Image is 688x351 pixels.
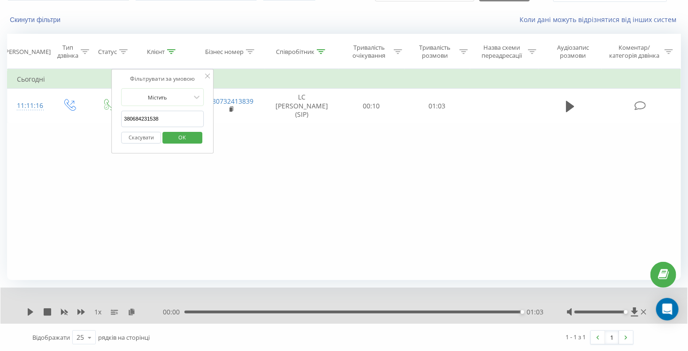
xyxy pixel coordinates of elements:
div: Статус [98,48,117,56]
div: [PERSON_NAME] [4,48,51,56]
span: OK [169,130,196,145]
div: Клієнт [147,48,165,56]
button: Скинути фільтри [7,15,65,24]
span: Відображати [32,333,70,342]
div: Фільтрувати за умовою [121,74,204,84]
div: Тривалість очікування [347,44,391,60]
div: Коментар/категорія дзвінка [607,44,662,60]
span: 1 x [94,307,101,317]
a: 1 [605,331,619,344]
a: Коли дані можуть відрізнятися вiд інших систем [520,15,681,24]
span: рядків на сторінці [98,333,150,342]
div: Співробітник [276,48,314,56]
div: Бізнес номер [205,48,244,56]
div: Accessibility label [624,310,628,314]
button: Скасувати [121,132,161,144]
div: Accessibility label [520,310,524,314]
td: LC [PERSON_NAME] (SIP) [265,89,339,123]
div: Тривалість розмови [413,44,457,60]
div: Open Intercom Messenger [656,298,679,320]
a: 380732413839 [208,97,253,106]
div: 11:11:16 [17,97,40,115]
div: 1 - 1 з 1 [566,332,586,342]
div: Назва схеми переадресації [479,44,526,60]
div: Аудіозапис розмови [547,44,600,60]
div: Тип дзвінка [57,44,78,60]
td: 01:03 [405,89,470,123]
td: Сьогодні [8,70,681,89]
span: 00:00 [163,307,184,317]
div: 25 [76,333,84,342]
td: 00:10 [339,89,405,123]
button: OK [162,132,202,144]
span: 01:03 [527,307,543,317]
input: Введіть значення [121,111,204,127]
